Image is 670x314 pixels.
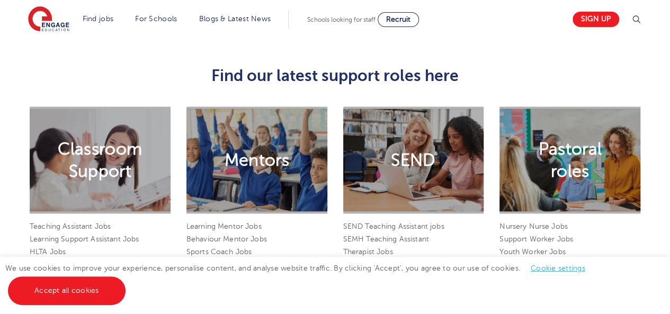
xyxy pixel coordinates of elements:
h2: Pastoral roles [535,138,605,182]
span: Schools looking for staff [307,16,376,23]
a: Sign up [573,12,619,27]
h2: Classroom Support [58,138,142,182]
a: Learning Mentor Jobs [186,222,262,230]
h2: SEND [391,149,435,171]
img: Engage Education [28,6,69,33]
a: Cookie settings [531,264,585,272]
a: SEMH Teaching Assistant [343,235,429,243]
a: SEND Teaching Assistant jobs [343,222,444,230]
h3: Find our latest support roles here [22,67,648,85]
a: Accept all cookies [8,276,126,305]
a: Youth Worker Jobs [499,247,565,255]
a: HLTA Jobs [30,247,66,255]
a: Sports Coach Jobs [186,247,252,255]
span: Recruit [386,15,410,23]
a: Learning Support Assistant Jobs [30,235,139,243]
a: Nursery Nurse Jobs [499,222,568,230]
a: Support Worker Jobs [499,235,573,243]
a: Behaviour Mentor Jobs [186,235,267,243]
h2: Mentors [225,149,289,171]
a: Recruit [378,12,419,27]
span: We use cookies to improve your experience, personalise content, and analyse website traffic. By c... [5,264,596,294]
a: Therapist Jobs [343,247,393,255]
a: Teaching Assistant Jobs [30,222,111,230]
a: For Schools [135,15,177,23]
a: Find jobs [83,15,114,23]
a: Blogs & Latest News [199,15,271,23]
